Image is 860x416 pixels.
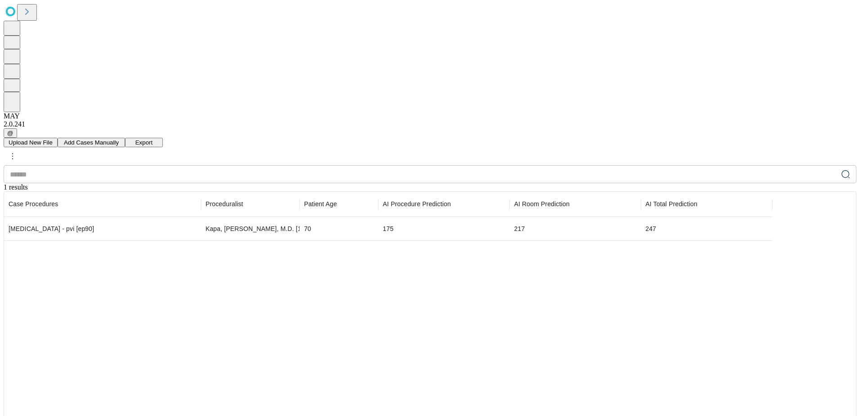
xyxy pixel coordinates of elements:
span: 247 [645,225,656,232]
div: [MEDICAL_DATA] - pvi [ep90] [9,217,197,240]
div: 70 [304,217,374,240]
span: Add Cases Manually [64,139,119,146]
div: MAY [4,112,856,120]
span: @ [7,130,13,136]
span: Upload New File [9,139,53,146]
span: Proceduralist [206,199,243,208]
span: Scheduled procedures [9,199,58,208]
button: Export [125,138,163,147]
span: 175 [383,225,394,232]
span: Time-out to extubation/pocket closure [383,199,451,208]
span: Includes set-up, patient in-room to patient out-of-room, and clean-up [645,199,697,208]
div: Kapa, [PERSON_NAME], M.D. [1003995] [206,217,295,240]
span: Patient in room to patient out of room [514,199,569,208]
button: kebab-menu [4,148,21,164]
a: Export [125,138,163,146]
span: 217 [514,225,525,232]
div: 2.0.241 [4,120,856,128]
span: Patient Age [304,199,337,208]
button: Add Cases Manually [58,138,125,147]
button: @ [4,128,17,138]
button: Upload New File [4,138,58,147]
span: Export [135,139,153,146]
span: 1 results [4,183,28,191]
